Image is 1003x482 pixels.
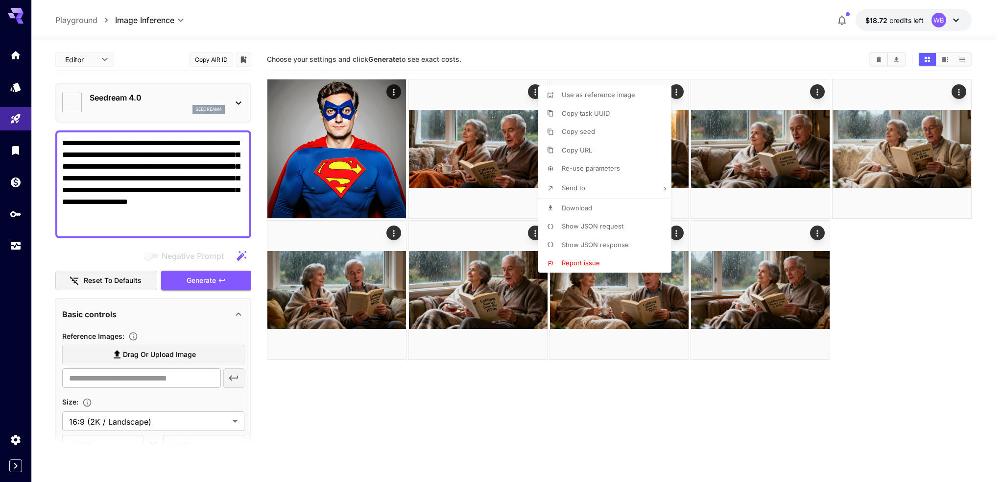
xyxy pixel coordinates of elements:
[562,222,623,230] span: Show JSON request
[562,241,629,249] span: Show JSON response
[562,184,585,192] span: Send to
[562,91,635,99] span: Use as reference image
[562,109,610,117] span: Copy task UUID
[562,146,592,154] span: Copy URL
[562,259,600,267] span: Report issue
[562,164,620,172] span: Re-use parameters
[562,204,592,212] span: Download
[562,127,595,135] span: Copy seed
